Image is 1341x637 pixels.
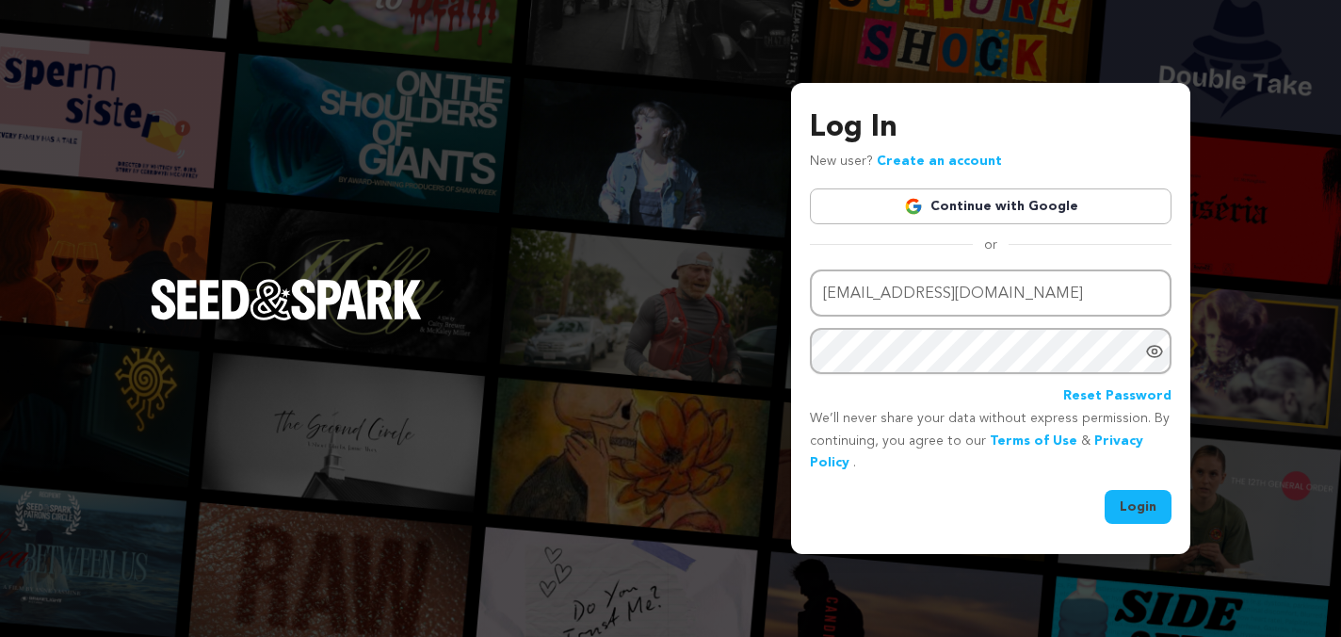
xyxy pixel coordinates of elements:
button: Login [1105,490,1171,524]
img: Seed&Spark Logo [151,279,422,320]
p: We’ll never share your data without express permission. By continuing, you agree to our & . [810,408,1171,475]
h3: Log In [810,106,1171,151]
input: Email address [810,269,1171,318]
a: Create an account [877,155,1002,168]
span: or [973,236,1009,254]
img: Google logo [904,197,923,216]
p: New user? [810,151,1002,173]
a: Show password as plain text. Warning: this will display your password on the screen. [1145,342,1164,361]
a: Continue with Google [810,188,1171,224]
a: Reset Password [1063,385,1171,408]
a: Terms of Use [990,434,1077,448]
a: Seed&Spark Homepage [151,279,422,358]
